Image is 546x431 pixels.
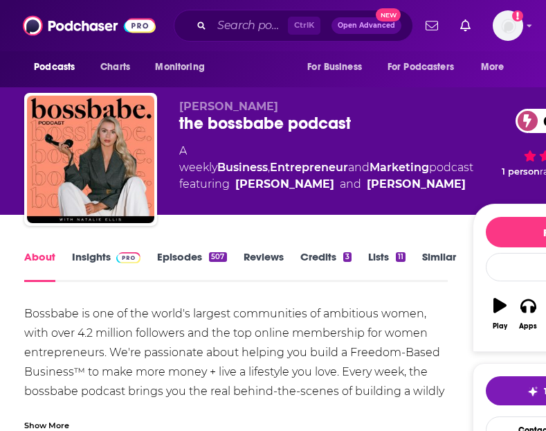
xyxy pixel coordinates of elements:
span: , [268,161,270,174]
a: About [24,250,55,282]
span: Podcasts [34,58,75,77]
a: Entrepreneur [270,161,348,174]
div: Apps [519,322,537,331]
button: open menu [145,54,222,80]
span: Logged in as PRSuperstar [493,10,523,41]
a: Reviews [244,250,284,282]
div: 3 [343,252,352,262]
a: Lists11 [368,250,406,282]
span: and [348,161,370,174]
a: Show notifications dropdown [420,14,444,37]
span: For Podcasters [388,58,454,77]
div: 507 [209,252,226,262]
span: Ctrl K [288,17,320,35]
a: Similar [422,250,456,282]
span: and [340,176,361,193]
div: A weekly podcast [179,143,473,193]
input: Search podcasts, credits, & more... [212,15,288,37]
span: Monitoring [155,58,204,77]
svg: Add a profile image [512,10,523,21]
span: Charts [100,58,130,77]
span: More [481,58,504,77]
a: Show notifications dropdown [455,14,476,37]
span: [PERSON_NAME] [179,100,278,113]
img: Podchaser - Follow, Share and Rate Podcasts [23,12,156,39]
a: Danielle Canty [235,176,334,193]
a: Marketing [370,161,429,174]
a: Natalie Ellis [367,176,466,193]
a: InsightsPodchaser Pro [72,250,140,282]
a: Credits3 [300,250,352,282]
img: Podchaser Pro [116,252,140,263]
button: open menu [24,54,93,80]
span: 1 person [502,166,540,177]
button: open menu [379,54,474,80]
img: tell me why sparkle [527,386,538,397]
a: Business [217,161,268,174]
button: open menu [471,54,522,80]
span: For Business [307,58,362,77]
button: open menu [298,54,379,80]
div: Play [493,322,507,331]
span: featuring [179,176,473,193]
img: User Profile [493,10,523,41]
button: Open AdvancedNew [331,17,401,34]
a: Charts [91,54,138,80]
span: Open Advanced [338,22,395,29]
button: Play [486,289,514,339]
div: Search podcasts, credits, & more... [174,10,413,42]
img: the bossbabe podcast [27,96,154,223]
span: New [376,8,401,21]
button: Apps [514,289,543,339]
div: 11 [396,252,406,262]
a: Episodes507 [157,250,226,282]
button: Show profile menu [493,10,523,41]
